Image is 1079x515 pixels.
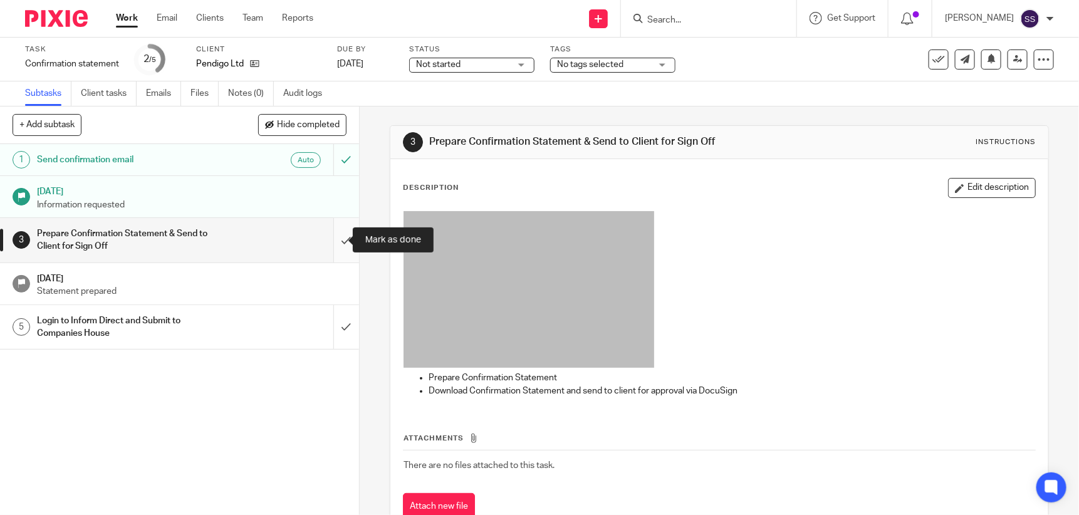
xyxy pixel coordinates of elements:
button: + Add subtask [13,114,81,135]
p: Statement prepared [37,285,347,298]
a: Audit logs [283,81,331,106]
label: Status [409,44,534,55]
img: Pixie [25,10,88,27]
p: Prepare Confirmation Statement [429,372,1035,384]
a: Notes (0) [228,81,274,106]
h1: Login to Inform Direct and Submit to Companies House [37,311,226,343]
span: [DATE] [337,60,363,68]
div: 1 [13,151,30,169]
p: [PERSON_NAME] [945,12,1014,24]
div: 3 [403,132,423,152]
p: Information requested [37,199,347,211]
div: 3 [13,231,30,249]
h1: [DATE] [37,269,347,285]
label: Client [196,44,321,55]
div: Auto [291,152,321,168]
img: svg%3E [1020,9,1040,29]
p: Pendigo Ltd [196,58,244,70]
div: Instructions [976,137,1036,147]
span: No tags selected [557,60,623,69]
small: /5 [149,56,156,63]
div: Confirmation statement [25,58,119,70]
label: Tags [550,44,675,55]
a: Client tasks [81,81,137,106]
h1: Prepare Confirmation Statement & Send to Client for Sign Off [429,135,746,148]
div: 2 [143,52,156,66]
h1: Prepare Confirmation Statement & Send to Client for Sign Off [37,224,226,256]
label: Task [25,44,119,55]
h1: [DATE] [37,182,347,198]
a: Work [116,12,138,24]
span: Attachments [404,435,464,442]
a: Emails [146,81,181,106]
a: Reports [282,12,313,24]
label: Due by [337,44,394,55]
button: Hide completed [258,114,347,135]
span: There are no files attached to this task. [404,461,555,470]
span: Hide completed [277,120,340,130]
button: Edit description [948,178,1036,198]
input: Search [646,15,759,26]
a: Subtasks [25,81,71,106]
div: 5 [13,318,30,336]
a: Clients [196,12,224,24]
a: Files [190,81,219,106]
p: Description [403,183,459,193]
a: Email [157,12,177,24]
h1: Send confirmation email [37,150,226,169]
span: Not started [416,60,461,69]
p: Download Confirmation Statement and send to client for approval via DocuSign [429,385,1035,397]
a: Team [242,12,263,24]
span: Get Support [827,14,875,23]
